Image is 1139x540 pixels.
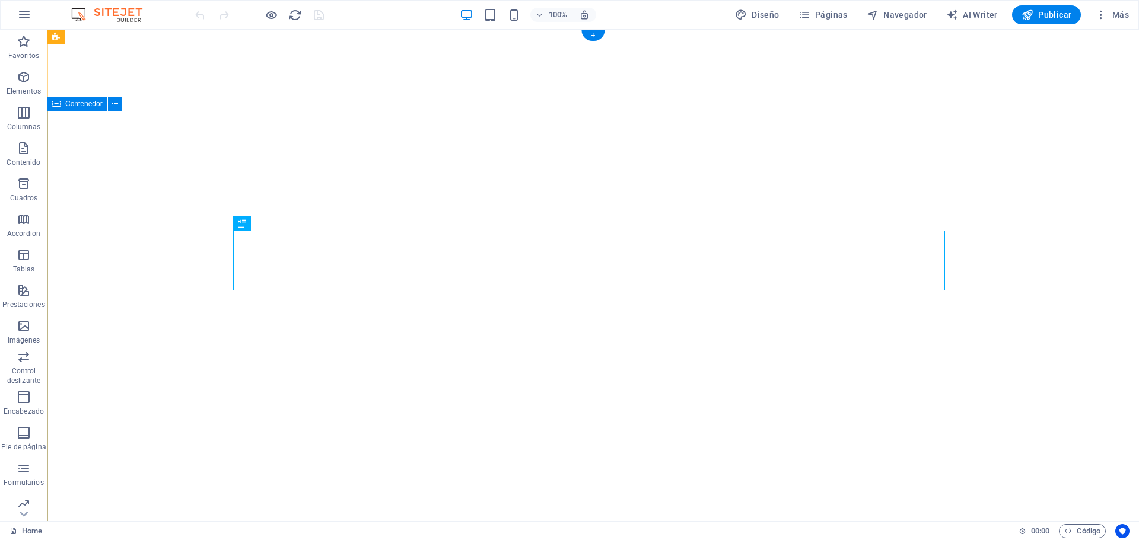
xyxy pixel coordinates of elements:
button: Navegador [862,5,932,24]
p: Favoritos [8,51,39,60]
span: Más [1095,9,1129,21]
span: Páginas [798,9,848,21]
i: Al redimensionar, ajustar el nivel de zoom automáticamente para ajustarse al dispositivo elegido. [579,9,590,20]
button: Publicar [1012,5,1081,24]
button: Código [1059,524,1106,538]
span: Código [1064,524,1100,538]
p: Tablas [13,264,35,274]
button: AI Writer [941,5,1003,24]
button: 100% [530,8,572,22]
span: Contenedor [65,100,103,107]
button: Haz clic para salir del modo de previsualización y seguir editando [264,8,278,22]
p: Pie de página [1,442,46,452]
span: Diseño [735,9,780,21]
p: Cuadros [10,193,38,203]
h6: 100% [548,8,567,22]
p: Prestaciones [2,300,44,309]
span: : [1039,526,1041,535]
p: Contenido [7,158,40,167]
button: reload [288,8,302,22]
div: Diseño (Ctrl+Alt+Y) [730,5,784,24]
p: Formularios [4,478,43,487]
div: + [581,30,605,41]
a: Haz clic para cancelar la selección y doble clic para abrir páginas [9,524,42,538]
span: AI Writer [946,9,998,21]
p: Accordion [7,229,40,238]
button: Diseño [730,5,784,24]
span: Navegador [867,9,927,21]
button: Usercentrics [1115,524,1130,538]
span: Publicar [1022,9,1072,21]
i: Volver a cargar página [288,8,302,22]
p: Elementos [7,87,41,96]
button: Páginas [794,5,852,24]
p: Columnas [7,122,41,132]
img: Editor Logo [68,8,157,22]
h6: Tiempo de la sesión [1019,524,1050,538]
span: 00 00 [1031,524,1049,538]
p: Encabezado [4,407,44,416]
button: Más [1090,5,1134,24]
p: Imágenes [8,335,40,345]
